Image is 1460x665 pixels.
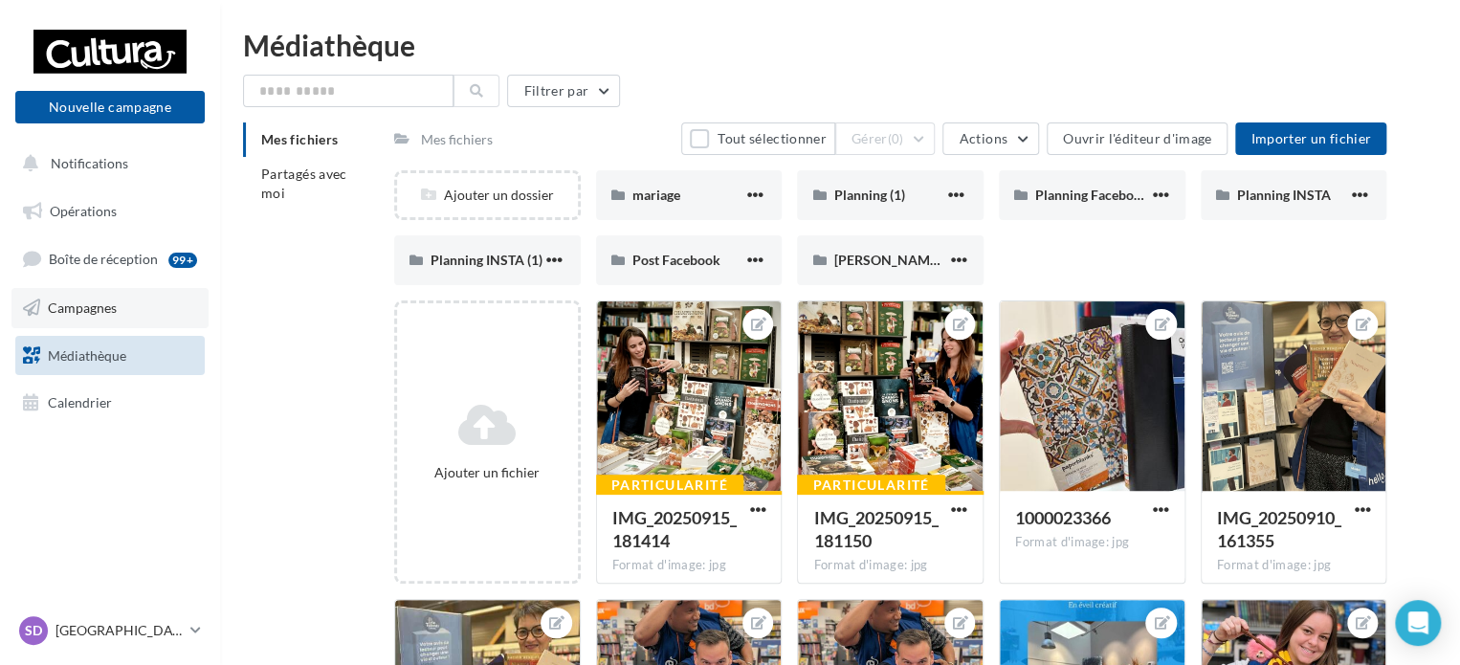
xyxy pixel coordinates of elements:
div: Format d'image: jpg [1015,534,1169,551]
span: 1000023366 [1015,507,1111,528]
span: Post Facebook [632,252,720,268]
button: Importer un fichier [1235,122,1386,155]
span: Boîte de réception [49,251,158,267]
div: Open Intercom Messenger [1395,600,1441,646]
span: Importer un fichier [1250,130,1371,146]
span: Opérations [50,203,117,219]
span: [PERSON_NAME] PLANNING [833,252,1013,268]
div: Particularité [596,475,743,496]
span: Campagnes [48,299,117,316]
a: Médiathèque [11,336,209,376]
span: IMG_20250910_161355 [1217,507,1341,551]
span: Notifications [51,155,128,171]
span: Planning INSTA (1) [431,252,542,268]
span: Mes fichiers [261,131,338,147]
span: Actions [959,130,1007,146]
span: Médiathèque [48,346,126,363]
span: IMG_20250915_181150 [813,507,938,551]
span: Partagés avec moi [261,166,347,201]
div: Ajouter un fichier [405,463,570,482]
div: Mes fichiers [421,130,493,149]
a: Boîte de réception99+ [11,238,209,279]
span: mariage [632,187,680,203]
button: Ouvrir l'éditeur d'image [1047,122,1228,155]
div: Format d'image: jpg [1217,557,1371,574]
a: SD [GEOGRAPHIC_DATA] [15,612,205,649]
div: Médiathèque [243,31,1437,59]
button: Nouvelle campagne [15,91,205,123]
span: Calendrier [48,394,112,410]
a: Calendrier [11,383,209,423]
div: Particularité [797,475,944,496]
button: Actions [942,122,1038,155]
button: Filtrer par [507,75,620,107]
div: Format d'image: jpg [612,557,766,574]
span: Planning Facebook (2) [1035,187,1167,203]
span: IMG_20250915_181414 [612,507,737,551]
div: Format d'image: jpg [813,557,967,574]
span: Planning (1) [833,187,904,203]
div: Ajouter un dossier [397,186,578,205]
a: Campagnes [11,288,209,328]
span: (0) [888,131,904,146]
span: Planning INSTA [1237,187,1331,203]
div: 99+ [168,253,197,268]
p: [GEOGRAPHIC_DATA] [55,621,183,640]
a: Opérations [11,191,209,232]
button: Gérer(0) [835,122,936,155]
button: Notifications [11,144,201,184]
span: SD [25,621,42,640]
button: Tout sélectionner [681,122,834,155]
